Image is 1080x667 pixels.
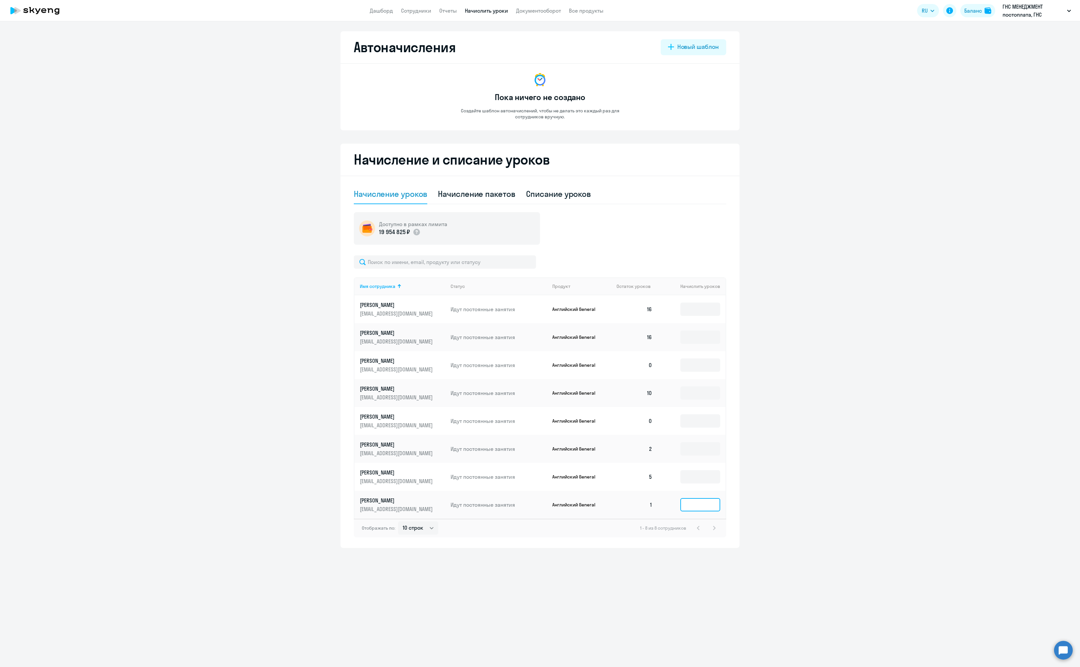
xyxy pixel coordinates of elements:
[640,525,686,531] span: 1 - 8 из 8 сотрудников
[360,441,445,457] a: [PERSON_NAME][EMAIL_ADDRESS][DOMAIN_NAME]
[922,7,928,15] span: RU
[360,477,434,485] p: [EMAIL_ADDRESS][DOMAIN_NAME]
[360,301,434,309] p: [PERSON_NAME]
[552,418,602,424] p: Английский General
[552,334,602,340] p: Английский General
[611,295,658,323] td: 16
[611,379,658,407] td: 10
[532,72,548,88] img: no-data
[379,228,410,236] p: 19 954 825 ₽
[451,306,547,313] p: Идут постоянные занятия
[999,3,1074,19] button: ГНС МЕНЕДЖМЕНТ постоплата, ГНС МЕНЕДЖМЕНТ, ООО
[526,189,591,199] div: Списание уроков
[465,7,508,14] a: Начислить уроки
[661,39,726,55] button: Новый шаблон
[360,329,434,336] p: [PERSON_NAME]
[552,390,602,396] p: Английский General
[354,255,536,269] input: Поиск по имени, email, продукту или статусу
[552,283,611,289] div: Продукт
[569,7,604,14] a: Все продукты
[438,189,515,199] div: Начисление пакетов
[360,505,434,513] p: [EMAIL_ADDRESS][DOMAIN_NAME]
[451,417,547,425] p: Идут постоянные занятия
[370,7,393,14] a: Дашборд
[611,407,658,435] td: 0
[611,435,658,463] td: 2
[360,413,445,429] a: [PERSON_NAME][EMAIL_ADDRESS][DOMAIN_NAME]
[611,323,658,351] td: 16
[360,413,434,420] p: [PERSON_NAME]
[451,333,547,341] p: Идут постоянные занятия
[552,502,602,508] p: Английский General
[360,469,434,476] p: [PERSON_NAME]
[360,441,434,448] p: [PERSON_NAME]
[451,501,547,508] p: Идут постоянные занятия
[447,108,633,120] p: Создайте шаблон автоначислений, чтобы не делать это каждый раз для сотрудников вручную.
[360,385,445,401] a: [PERSON_NAME][EMAIL_ADDRESS][DOMAIN_NAME]
[495,92,585,102] h3: Пока ничего не создано
[360,338,434,345] p: [EMAIL_ADDRESS][DOMAIN_NAME]
[658,277,726,295] th: Начислить уроков
[616,283,658,289] div: Остаток уроков
[360,301,445,317] a: [PERSON_NAME][EMAIL_ADDRESS][DOMAIN_NAME]
[516,7,561,14] a: Документооборот
[360,357,445,373] a: [PERSON_NAME][EMAIL_ADDRESS][DOMAIN_NAME]
[360,366,434,373] p: [EMAIL_ADDRESS][DOMAIN_NAME]
[552,362,602,368] p: Английский General
[360,497,434,504] p: [PERSON_NAME]
[611,463,658,491] td: 5
[611,351,658,379] td: 0
[451,361,547,369] p: Идут постоянные занятия
[451,283,547,289] div: Статус
[1003,3,1064,19] p: ГНС МЕНЕДЖМЕНТ постоплата, ГНС МЕНЕДЖМЕНТ, ООО
[960,4,995,17] button: Балансbalance
[552,474,602,480] p: Английский General
[354,39,456,55] h2: Автоначисления
[360,357,434,364] p: [PERSON_NAME]
[379,220,447,228] h5: Доступно в рамках лимита
[552,283,570,289] div: Продукт
[360,422,434,429] p: [EMAIL_ADDRESS][DOMAIN_NAME]
[451,389,547,397] p: Идут постоянные занятия
[360,329,445,345] a: [PERSON_NAME][EMAIL_ADDRESS][DOMAIN_NAME]
[359,220,375,236] img: wallet-circle.png
[616,283,651,289] span: Остаток уроков
[360,394,434,401] p: [EMAIL_ADDRESS][DOMAIN_NAME]
[917,4,939,17] button: RU
[985,7,991,14] img: balance
[401,7,431,14] a: Сотрудники
[451,283,465,289] div: Статус
[362,525,395,531] span: Отображать по:
[451,445,547,453] p: Идут постоянные занятия
[611,491,658,519] td: 1
[439,7,457,14] a: Отчеты
[360,497,445,513] a: [PERSON_NAME][EMAIL_ADDRESS][DOMAIN_NAME]
[677,43,719,51] div: Новый шаблон
[451,473,547,480] p: Идут постоянные занятия
[360,385,434,392] p: [PERSON_NAME]
[360,310,434,317] p: [EMAIL_ADDRESS][DOMAIN_NAME]
[360,283,395,289] div: Имя сотрудника
[360,450,434,457] p: [EMAIL_ADDRESS][DOMAIN_NAME]
[552,306,602,312] p: Английский General
[354,189,427,199] div: Начисление уроков
[552,446,602,452] p: Английский General
[964,7,982,15] div: Баланс
[360,469,445,485] a: [PERSON_NAME][EMAIL_ADDRESS][DOMAIN_NAME]
[354,152,726,168] h2: Начисление и списание уроков
[360,283,445,289] div: Имя сотрудника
